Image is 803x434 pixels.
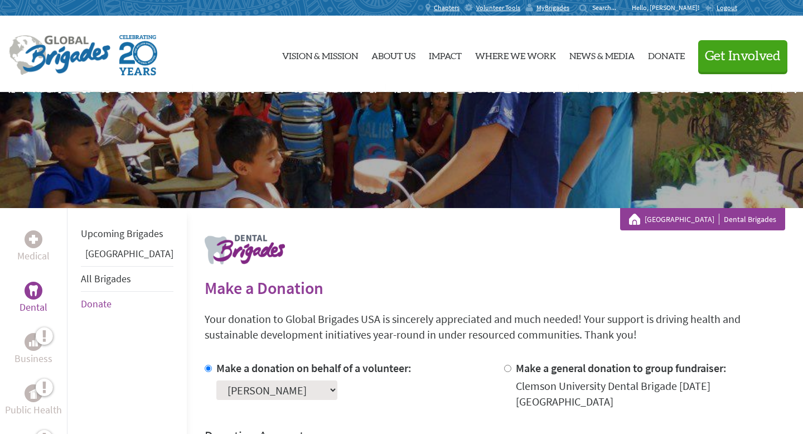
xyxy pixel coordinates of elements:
[282,25,358,83] a: Vision & Mission
[20,282,47,315] a: DentalDental
[705,3,737,12] a: Logout
[9,35,110,75] img: Global Brigades Logo
[85,247,173,260] a: [GEOGRAPHIC_DATA]
[14,351,52,367] p: Business
[29,388,38,399] img: Public Health
[516,378,786,409] div: Clemson University Dental Brigade [DATE] [GEOGRAPHIC_DATA]
[81,227,163,240] a: Upcoming Brigades
[25,230,42,248] div: Medical
[5,402,62,418] p: Public Health
[216,361,412,375] label: Make a donation on behalf of a volunteer:
[434,3,459,12] span: Chapters
[205,235,285,264] img: logo-dental.png
[536,3,569,12] span: MyBrigades
[645,214,719,225] a: [GEOGRAPHIC_DATA]
[205,311,785,343] p: Your donation to Global Brigades USA is sincerely appreciated and much needed! Your support is dr...
[429,25,462,83] a: Impact
[476,3,520,12] span: Volunteer Tools
[25,282,42,300] div: Dental
[648,25,685,83] a: Donate
[81,266,173,292] li: All Brigades
[705,50,781,63] span: Get Involved
[569,25,635,83] a: News & Media
[205,278,785,298] h2: Make a Donation
[632,3,705,12] p: Hello, [PERSON_NAME]!
[17,248,50,264] p: Medical
[475,25,556,83] a: Where We Work
[81,292,173,316] li: Donate
[14,333,52,367] a: BusinessBusiness
[81,297,112,310] a: Donate
[29,337,38,346] img: Business
[81,246,173,266] li: Panama
[81,272,131,285] a: All Brigades
[20,300,47,315] p: Dental
[25,333,42,351] div: Business
[717,3,737,12] span: Logout
[5,384,62,418] a: Public HealthPublic Health
[25,384,42,402] div: Public Health
[119,35,157,75] img: Global Brigades Celebrating 20 Years
[29,235,38,244] img: Medical
[371,25,415,83] a: About Us
[516,361,727,375] label: Make a general donation to group fundraiser:
[629,214,776,225] div: Dental Brigades
[17,230,50,264] a: MedicalMedical
[29,285,38,296] img: Dental
[592,3,624,12] input: Search...
[698,40,787,72] button: Get Involved
[81,221,173,246] li: Upcoming Brigades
